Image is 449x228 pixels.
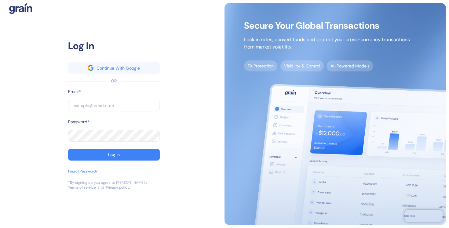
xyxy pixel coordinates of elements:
img: logo [9,3,32,14]
img: signup-main-image [224,3,446,225]
div: Forgot Password? [68,168,97,174]
div: *By signing up you agree to [PERSON_NAME]’s [68,180,147,185]
span: Secure Your Global Transactions [244,23,410,29]
span: Visibility & Control [280,60,324,71]
div: and [97,185,104,190]
span: AI-Powered Models [327,60,373,71]
button: Log In [68,149,160,161]
iframe: Chatra live chat [404,210,443,222]
button: Forgot Password? [68,168,97,180]
p: Lock in rates, convert funds and protect your cross-currency transactions from market volatility. [244,36,410,51]
div: Continue With Google [97,66,140,70]
div: OR [111,78,117,84]
div: Log In [108,153,120,157]
button: googleContinue With Google [68,62,160,74]
a: Privacy policy. [106,185,130,190]
label: Password [68,119,87,125]
input: example@email.com [68,100,160,111]
img: google [88,65,93,71]
label: Email [68,89,78,95]
span: FX Protection [244,60,277,71]
div: Log In [68,38,160,53]
a: Terms of service [68,185,96,190]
